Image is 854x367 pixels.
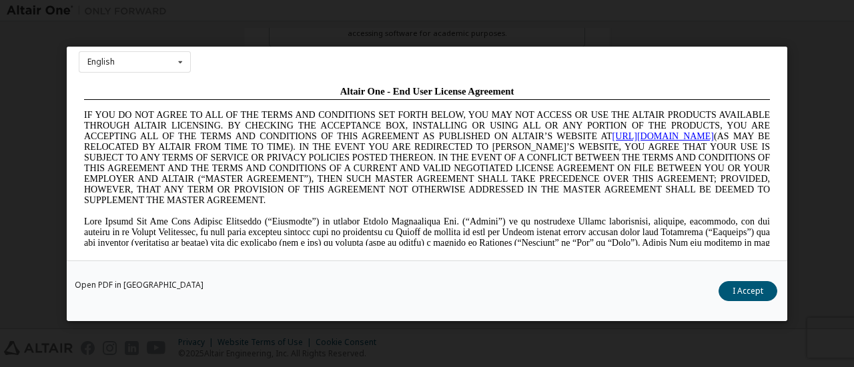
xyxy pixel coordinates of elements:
a: Open PDF in [GEOGRAPHIC_DATA] [75,280,203,288]
div: English [87,58,115,66]
a: [URL][DOMAIN_NAME] [534,51,635,61]
span: Lore Ipsumd Sit Ame Cons Adipisc Elitseddo (“Eiusmodte”) in utlabor Etdolo Magnaaliqua Eni. (“Adm... [5,136,691,231]
span: Altair One - End User License Agreement [262,5,436,16]
button: I Accept [719,280,777,300]
span: IF YOU DO NOT AGREE TO ALL OF THE TERMS AND CONDITIONS SET FORTH BELOW, YOU MAY NOT ACCESS OR USE... [5,29,691,125]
